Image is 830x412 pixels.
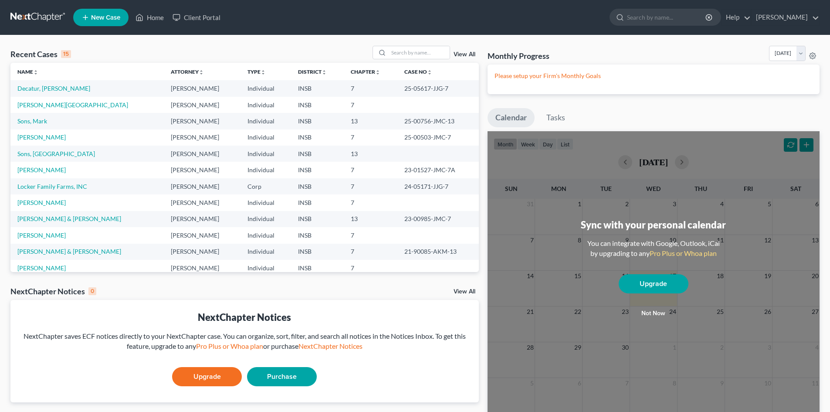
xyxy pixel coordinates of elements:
[488,108,535,127] a: Calendar
[17,215,121,222] a: [PERSON_NAME] & [PERSON_NAME]
[33,70,38,75] i: unfold_more
[291,244,344,260] td: INSB
[619,274,688,293] a: Upgrade
[404,68,432,75] a: Case Nounfold_more
[344,113,397,129] td: 13
[344,211,397,227] td: 13
[397,244,479,260] td: 21-90085-AKM-13
[172,367,242,386] a: Upgrade
[17,101,128,109] a: [PERSON_NAME][GEOGRAPHIC_DATA]
[61,50,71,58] div: 15
[17,85,90,92] a: Decatur, [PERSON_NAME]
[351,68,380,75] a: Chapterunfold_more
[454,51,475,58] a: View All
[344,146,397,162] td: 13
[291,80,344,96] td: INSB
[627,9,707,25] input: Search by name...
[164,162,241,178] td: [PERSON_NAME]
[291,146,344,162] td: INSB
[199,70,204,75] i: unfold_more
[164,260,241,276] td: [PERSON_NAME]
[291,162,344,178] td: INSB
[344,80,397,96] td: 7
[241,97,291,113] td: Individual
[17,183,87,190] a: Locker Family Farms, INC
[241,113,291,129] td: Individual
[397,129,479,146] td: 25-00503-JMC-7
[397,211,479,227] td: 23-00985-JMC-7
[427,70,432,75] i: unfold_more
[291,260,344,276] td: INSB
[397,162,479,178] td: 23-01527-JMC-7A
[17,133,66,141] a: [PERSON_NAME]
[164,244,241,260] td: [PERSON_NAME]
[17,199,66,206] a: [PERSON_NAME]
[17,331,472,351] div: NextChapter saves ECF notices directly to your NextChapter case. You can organize, sort, filter, ...
[164,80,241,96] td: [PERSON_NAME]
[164,178,241,194] td: [PERSON_NAME]
[619,305,688,322] button: Not now
[454,289,475,295] a: View All
[291,113,344,129] td: INSB
[581,218,726,232] div: Sync with your personal calendar
[247,68,266,75] a: Typeunfold_more
[241,260,291,276] td: Individual
[241,129,291,146] td: Individual
[291,227,344,243] td: INSB
[397,80,479,96] td: 25-05617-JJG-7
[241,162,291,178] td: Individual
[650,249,717,257] a: Pro Plus or Whoa plan
[196,342,263,350] a: Pro Plus or Whoa plan
[298,342,362,350] a: NextChapter Notices
[10,286,96,296] div: NextChapter Notices
[722,10,751,25] a: Help
[17,68,38,75] a: Nameunfold_more
[291,211,344,227] td: INSB
[131,10,168,25] a: Home
[291,129,344,146] td: INSB
[164,146,241,162] td: [PERSON_NAME]
[397,113,479,129] td: 25-00756-JMC-13
[291,194,344,211] td: INSB
[17,150,95,157] a: Sons, [GEOGRAPHIC_DATA]
[164,194,241,211] td: [PERSON_NAME]
[375,70,380,75] i: unfold_more
[17,264,66,272] a: [PERSON_NAME]
[261,70,266,75] i: unfold_more
[164,211,241,227] td: [PERSON_NAME]
[164,227,241,243] td: [PERSON_NAME]
[397,178,479,194] td: 24-05171-JJG-7
[164,113,241,129] td: [PERSON_NAME]
[344,227,397,243] td: 7
[164,129,241,146] td: [PERSON_NAME]
[389,46,450,59] input: Search by name...
[171,68,204,75] a: Attorneyunfold_more
[164,97,241,113] td: [PERSON_NAME]
[10,49,71,59] div: Recent Cases
[241,80,291,96] td: Individual
[344,162,397,178] td: 7
[17,232,66,239] a: [PERSON_NAME]
[241,178,291,194] td: Corp
[539,108,573,127] a: Tasks
[247,367,317,386] a: Purchase
[17,310,472,324] div: NextChapter Notices
[17,117,47,125] a: Sons, Mark
[495,72,813,80] p: Please setup your Firm's Monthly Goals
[17,166,66,174] a: [PERSON_NAME]
[344,97,397,113] td: 7
[17,248,121,255] a: [PERSON_NAME] & [PERSON_NAME]
[298,68,327,75] a: Districtunfold_more
[344,129,397,146] td: 7
[241,194,291,211] td: Individual
[241,146,291,162] td: Individual
[344,260,397,276] td: 7
[291,97,344,113] td: INSB
[241,244,291,260] td: Individual
[344,194,397,211] td: 7
[291,178,344,194] td: INSB
[241,211,291,227] td: Individual
[344,178,397,194] td: 7
[584,238,723,259] div: You can integrate with Google, Outlook, iCal by upgrading to any
[241,227,291,243] td: Individual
